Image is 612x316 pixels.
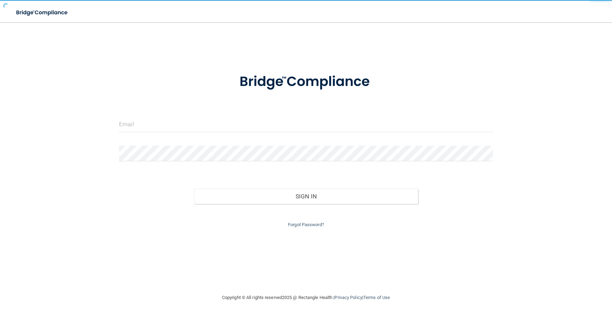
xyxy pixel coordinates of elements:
[288,222,324,227] a: Forgot Password?
[363,295,390,300] a: Terms of Use
[10,6,74,20] img: bridge_compliance_login_screen.278c3ca4.svg
[179,287,433,309] div: Copyright © All rights reserved 2025 @ Rectangle Health | |
[194,189,418,204] button: Sign In
[225,64,387,100] img: bridge_compliance_login_screen.278c3ca4.svg
[119,117,493,132] input: Email
[334,295,362,300] a: Privacy Policy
